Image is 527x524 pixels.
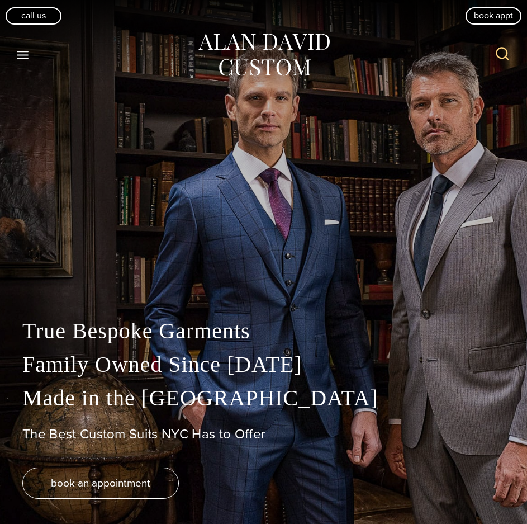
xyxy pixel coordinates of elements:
img: Alan David Custom [197,30,331,80]
p: True Bespoke Garments Family Owned Since [DATE] Made in the [GEOGRAPHIC_DATA] [22,314,505,415]
a: book an appointment [22,468,179,499]
a: book appt [466,7,521,24]
span: book an appointment [51,475,150,491]
button: View Search Form [489,41,516,68]
button: Open menu [11,45,35,65]
a: Call Us [6,7,61,24]
h1: The Best Custom Suits NYC Has to Offer [22,426,505,442]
